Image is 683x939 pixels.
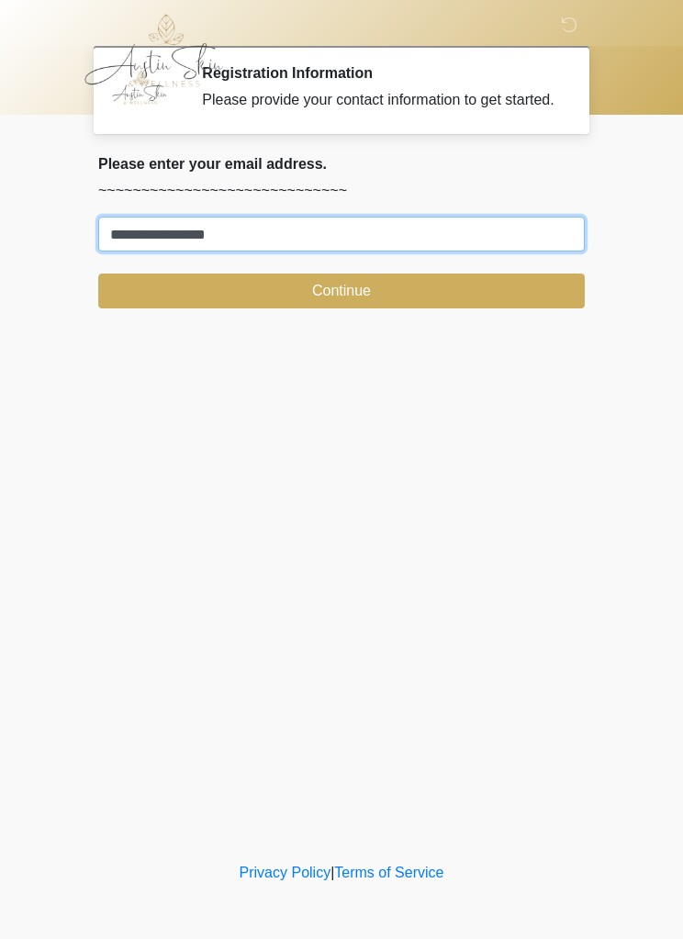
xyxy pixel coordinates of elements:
p: ~~~~~~~~~~~~~~~~~~~~~~~~~~~~~ [98,180,585,202]
button: Continue [98,274,585,308]
img: Austin Skin & Wellness Logo [80,14,242,87]
a: Terms of Service [334,865,443,880]
a: | [330,865,334,880]
h2: Please enter your email address. [98,155,585,173]
a: Privacy Policy [240,865,331,880]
